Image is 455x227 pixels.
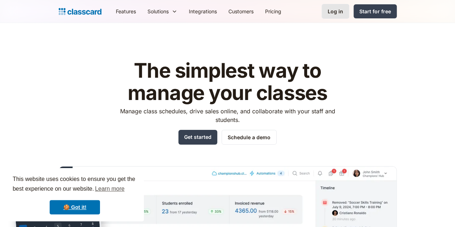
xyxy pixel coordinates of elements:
a: dismiss cookie message [50,200,100,214]
div: Solutions [142,3,183,19]
div: Solutions [147,8,169,15]
a: Integrations [183,3,223,19]
div: Start for free [359,8,391,15]
a: Features [110,3,142,19]
div: cookieconsent [6,168,144,221]
a: home [59,6,101,17]
span: This website uses cookies to ensure you get the best experience on our website. [13,175,137,194]
a: Log in [322,4,349,19]
h1: The simplest way to manage your classes [113,60,342,104]
a: Customers [223,3,259,19]
a: Get started [178,130,217,145]
a: learn more about cookies [94,183,126,194]
a: Schedule a demo [222,130,277,145]
a: Pricing [259,3,287,19]
a: Start for free [354,4,397,18]
p: Manage class schedules, drive sales online, and collaborate with your staff and students. [113,107,342,124]
div: Log in [328,8,343,15]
